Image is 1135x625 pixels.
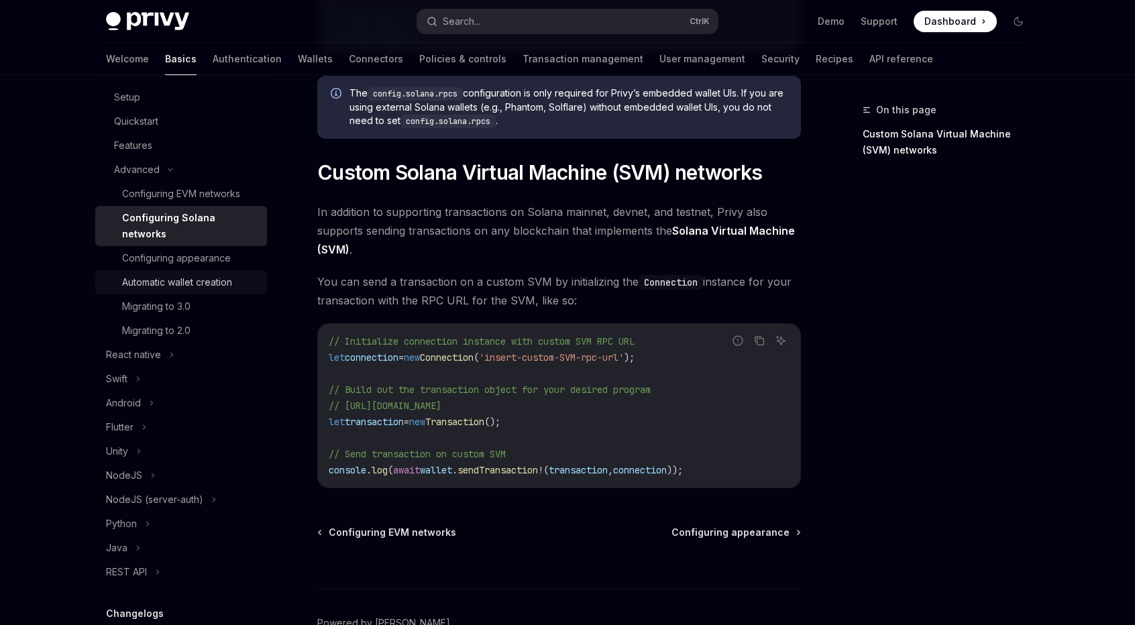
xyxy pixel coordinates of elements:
span: new [404,351,420,363]
span: log [372,464,388,476]
span: Connection [420,351,474,363]
span: let [329,351,345,363]
span: In addition to supporting transactions on Solana mainnet, devnet, and testnet, Privy also support... [317,203,801,259]
a: Custom Solana Virtual Machine (SVM) networks [863,123,1040,161]
div: Setup [114,89,140,105]
button: Report incorrect code [729,332,747,349]
a: Authentication [213,43,282,75]
span: ( [543,464,549,476]
a: Solana Virtual Machine (SVM) [317,224,795,257]
h5: Changelogs [106,606,164,622]
a: Demo [818,15,845,28]
div: Python [106,516,137,532]
div: Quickstart [114,113,158,129]
div: NodeJS (server-auth) [106,492,203,508]
div: Migrating to 3.0 [122,298,191,315]
a: Configuring appearance [95,246,267,270]
span: // Initialize connection instance with custom SVM RPC URL [329,335,635,347]
span: let [329,416,345,428]
span: Transaction [425,416,484,428]
span: . [452,464,457,476]
span: new [409,416,425,428]
span: ! [538,464,543,476]
code: config.solana.rpcs [368,87,463,101]
a: API reference [869,43,933,75]
span: Ctrl K [690,16,710,27]
a: Setup [95,85,267,109]
span: . [366,464,372,476]
div: React native [106,347,161,363]
div: REST API [106,564,147,580]
button: Toggle dark mode [1008,11,1029,32]
a: Connectors [349,43,403,75]
a: Migrating to 2.0 [95,319,267,343]
span: = [404,416,409,428]
code: Connection [639,275,703,290]
span: (); [484,416,500,428]
span: transaction [549,464,608,476]
a: Support [861,15,898,28]
span: ( [474,351,479,363]
span: // Build out the transaction object for your desired program [329,384,651,396]
span: transaction [345,416,404,428]
span: Dashboard [924,15,976,28]
a: Dashboard [914,11,997,32]
span: , [608,464,613,476]
span: Custom Solana Virtual Machine (SVM) networks [317,160,762,184]
div: Automatic wallet creation [122,274,232,290]
span: // [URL][DOMAIN_NAME] [329,400,441,412]
a: Configuring appearance [671,526,800,539]
div: Configuring Solana networks [122,210,259,242]
div: Advanced [114,162,160,178]
a: Configuring EVM networks [95,182,267,206]
div: Java [106,540,127,556]
span: = [398,351,404,363]
button: Copy the contents from the code block [751,332,768,349]
a: Configuring Solana networks [95,206,267,246]
a: Policies & controls [419,43,506,75]
span: Configuring EVM networks [329,526,456,539]
span: On this page [876,102,936,118]
a: Configuring EVM networks [319,526,456,539]
span: // Send transaction on custom SVM [329,448,506,460]
a: Security [761,43,800,75]
a: Basics [165,43,197,75]
span: The configuration is only required for Privy’s embedded wallet UIs. If you are using external Sol... [349,87,788,128]
div: Flutter [106,419,133,435]
div: Features [114,137,152,154]
a: Transaction management [523,43,643,75]
a: Welcome [106,43,149,75]
a: Wallets [298,43,333,75]
div: Configuring EVM networks [122,186,240,202]
a: User management [659,43,745,75]
button: Ask AI [772,332,790,349]
div: Swift [106,371,127,387]
span: sendTransaction [457,464,538,476]
div: Migrating to 2.0 [122,323,191,339]
div: Search... [443,13,480,30]
span: await [393,464,420,476]
div: Configuring appearance [122,250,231,266]
span: wallet [420,464,452,476]
span: connection [345,351,398,363]
a: Automatic wallet creation [95,270,267,294]
span: 'insert-custom-SVM-rpc-url' [479,351,624,363]
span: ); [624,351,635,363]
div: Unity [106,443,128,459]
a: Recipes [816,43,853,75]
svg: Info [331,88,344,101]
span: )); [667,464,683,476]
span: Configuring appearance [671,526,790,539]
code: config.solana.rpcs [400,115,496,128]
button: Search...CtrlK [417,9,718,34]
div: NodeJS [106,467,142,484]
div: Android [106,395,141,411]
span: console [329,464,366,476]
a: Quickstart [95,109,267,133]
a: Features [95,133,267,158]
img: dark logo [106,12,189,31]
span: connection [613,464,667,476]
span: ( [388,464,393,476]
a: Migrating to 3.0 [95,294,267,319]
span: You can send a transaction on a custom SVM by initializing the instance for your transaction with... [317,272,801,310]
